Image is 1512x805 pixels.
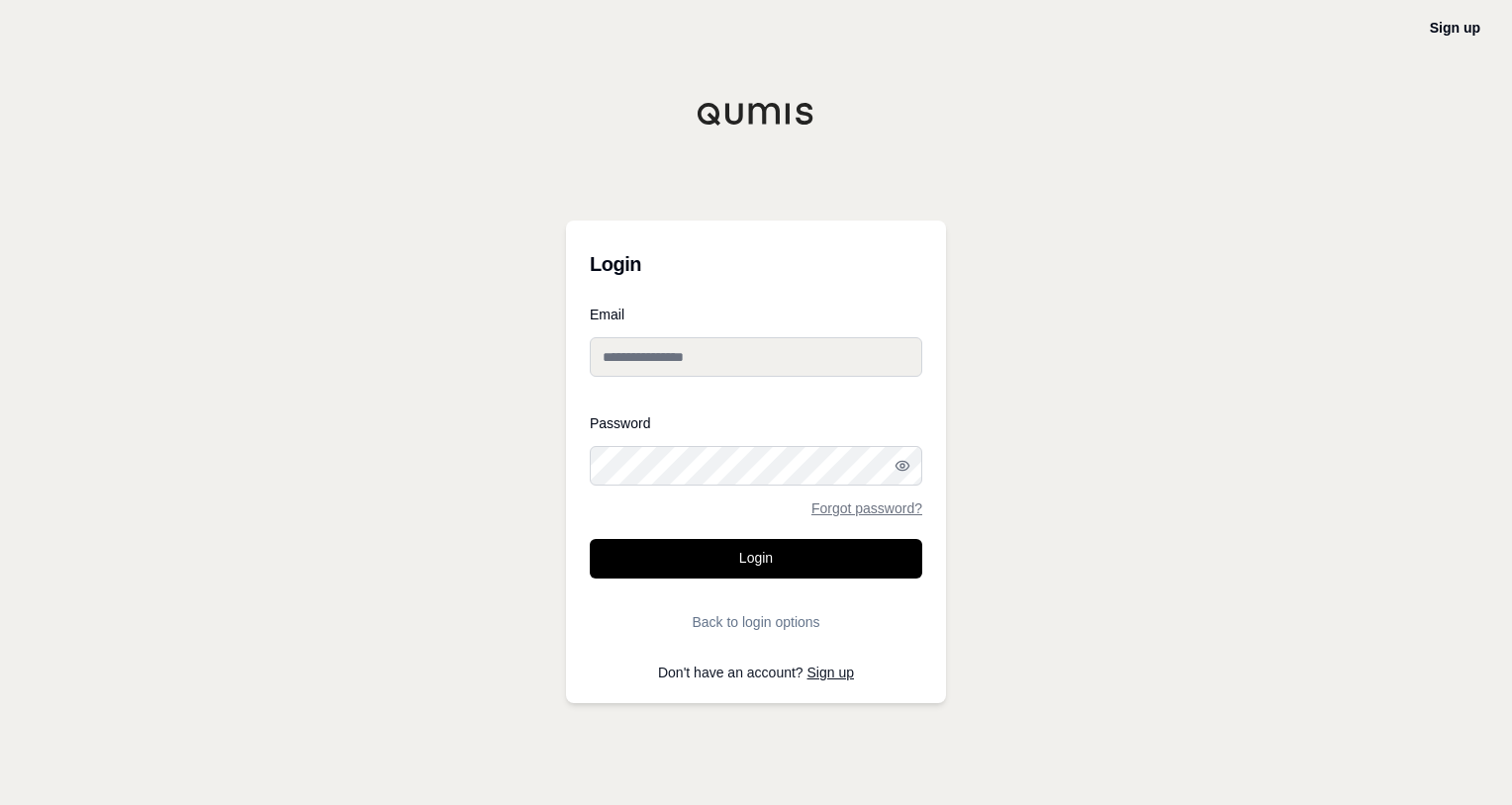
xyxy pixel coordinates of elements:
p: Don't have an account? [590,666,922,679]
h3: Login [590,244,922,284]
label: Password [590,416,922,430]
a: Sign up [807,665,854,680]
label: Email [590,308,922,321]
img: Qumis [697,102,815,126]
button: Login [590,539,922,579]
button: Back to login options [590,602,922,642]
a: Sign up [1430,20,1480,36]
a: Forgot password? [811,501,922,515]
